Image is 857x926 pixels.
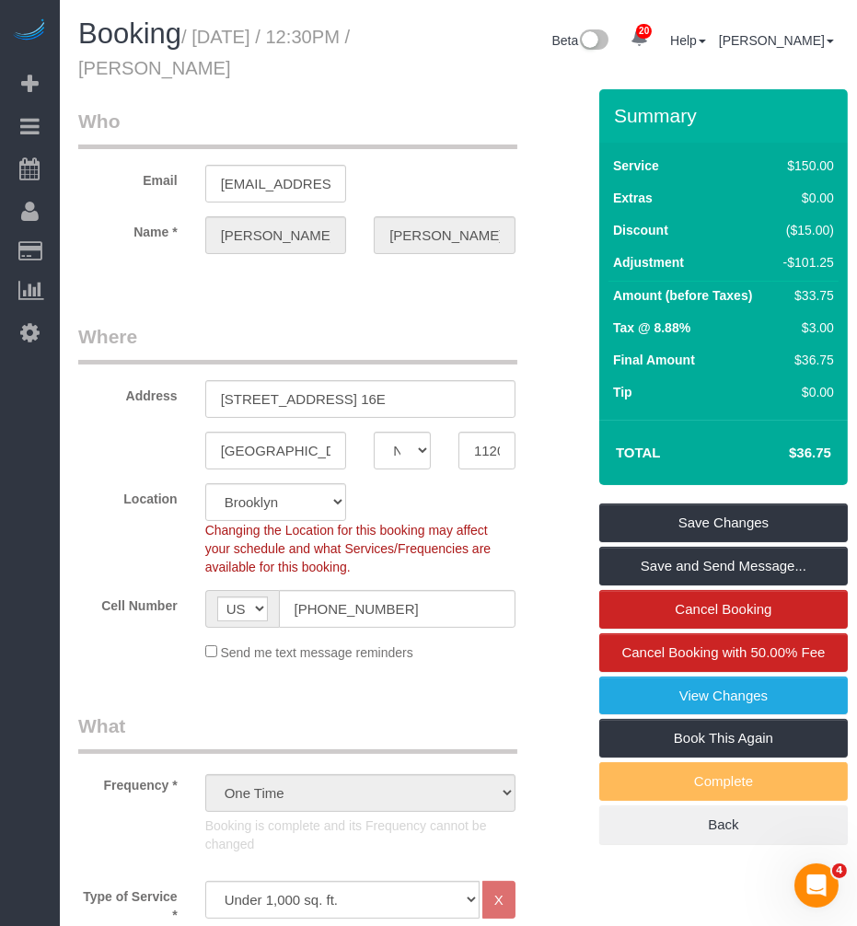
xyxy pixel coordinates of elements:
img: New interface [578,29,608,53]
div: $33.75 [777,286,834,305]
span: Booking [78,17,181,50]
iframe: Intercom live chat [794,863,839,908]
img: Automaid Logo [11,18,48,44]
span: Changing the Location for this booking may affect your schedule and what Services/Frequencies are... [205,523,492,574]
label: Email [64,165,191,190]
a: Save and Send Message... [599,547,848,585]
a: View Changes [599,677,848,715]
label: Cell Number [64,590,191,615]
a: Cancel Booking with 50.00% Fee [599,633,848,672]
label: Address [64,380,191,405]
label: Final Amount [613,351,695,369]
input: Zip Code [458,432,515,469]
a: Help [670,33,706,48]
label: Amount (before Taxes) [613,286,752,305]
span: 20 [636,24,652,39]
label: Tip [613,383,632,401]
label: Frequency * [64,770,191,794]
a: Save Changes [599,504,848,542]
div: $0.00 [777,383,834,401]
input: Cell Number [279,590,515,628]
div: $36.75 [777,351,834,369]
input: Last Name [374,216,515,254]
strong: Total [616,445,661,460]
a: Beta [552,33,609,48]
a: 20 [621,18,657,59]
div: $0.00 [777,189,834,207]
input: City [205,432,347,469]
label: Name * [64,216,191,241]
legend: Where [78,323,517,365]
div: ($15.00) [777,221,834,239]
label: Discount [613,221,668,239]
h4: $36.75 [734,446,831,461]
a: Book This Again [599,719,848,758]
a: Back [599,805,848,844]
span: 4 [832,863,847,878]
label: Adjustment [613,253,684,272]
div: $3.00 [777,318,834,337]
label: Extras [613,189,653,207]
input: Email [205,165,347,203]
div: -$101.25 [777,253,834,272]
div: $150.00 [777,156,834,175]
span: Cancel Booking with 50.00% Fee [622,644,826,660]
input: First Name [205,216,347,254]
legend: What [78,712,517,754]
label: Service [613,156,659,175]
p: Booking is complete and its Frequency cannot be changed [205,816,515,853]
a: Cancel Booking [599,590,848,629]
span: Send me text message reminders [220,645,412,660]
h3: Summary [614,105,839,126]
a: [PERSON_NAME] [719,33,834,48]
label: Location [64,483,191,508]
legend: Who [78,108,517,149]
small: / [DATE] / 12:30PM / [PERSON_NAME] [78,27,350,78]
label: Type of Service * [64,881,191,924]
label: Tax @ 8.88% [613,318,690,337]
